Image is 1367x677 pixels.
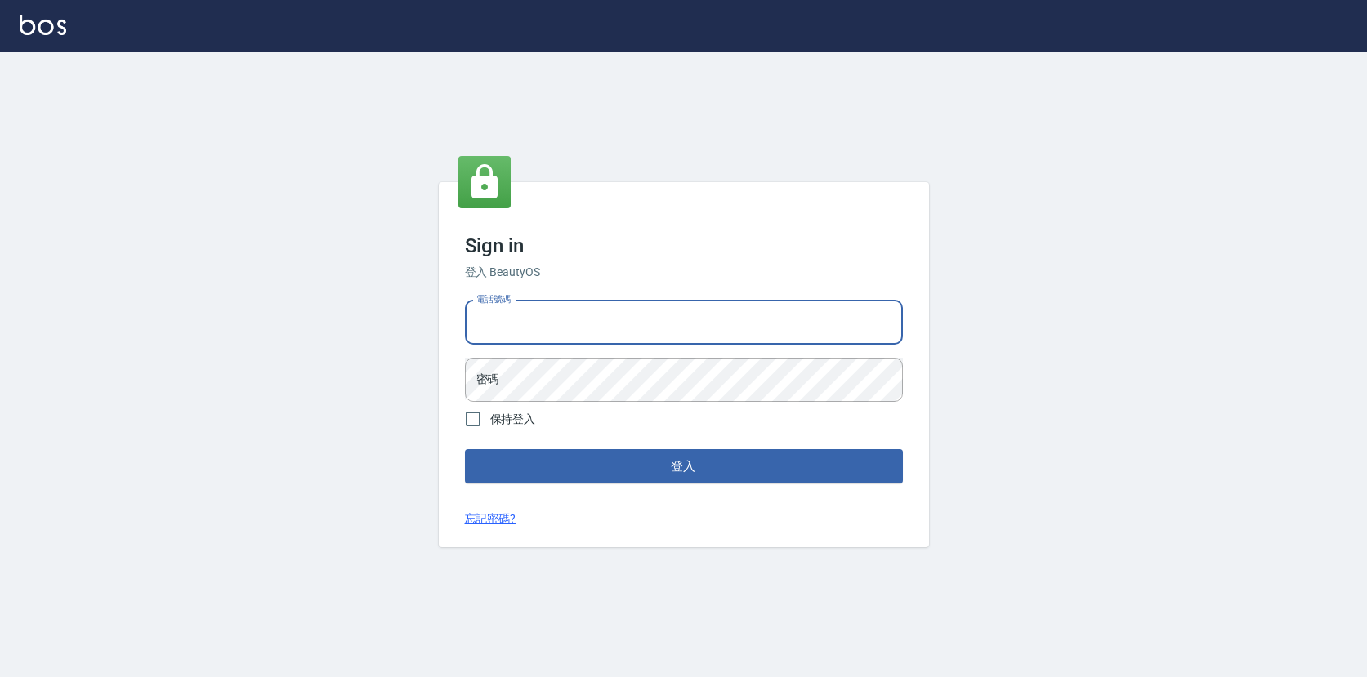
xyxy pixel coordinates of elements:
img: Logo [20,15,66,35]
h3: Sign in [465,234,903,257]
h6: 登入 BeautyOS [465,264,903,281]
button: 登入 [465,449,903,483]
span: 保持登入 [490,411,536,428]
a: 忘記密碼? [465,510,516,528]
label: 電話號碼 [476,293,511,305]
